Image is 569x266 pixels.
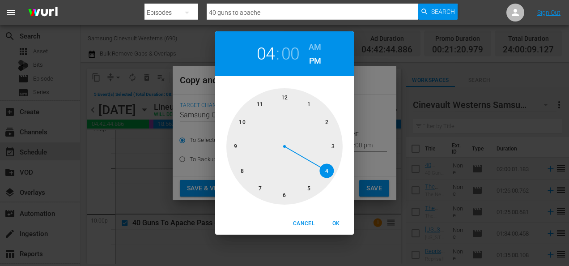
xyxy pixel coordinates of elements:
[325,219,347,228] span: OK
[431,4,455,20] span: Search
[257,44,275,64] button: 04
[322,216,350,231] button: OK
[293,219,314,228] span: Cancel
[5,7,16,18] span: menu
[281,44,300,64] button: 00
[537,9,561,16] a: Sign Out
[289,216,318,231] button: Cancel
[21,2,64,23] img: ans4CAIJ8jUAAAAAAAAAAAAAAAAAAAAAAAAgQb4GAAAAAAAAAAAAAAAAAAAAAAAAJMjXAAAAAAAAAAAAAAAAAAAAAAAAgAT5G...
[276,44,280,64] h2: :
[309,54,321,68] button: PM
[309,40,321,54] button: AM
